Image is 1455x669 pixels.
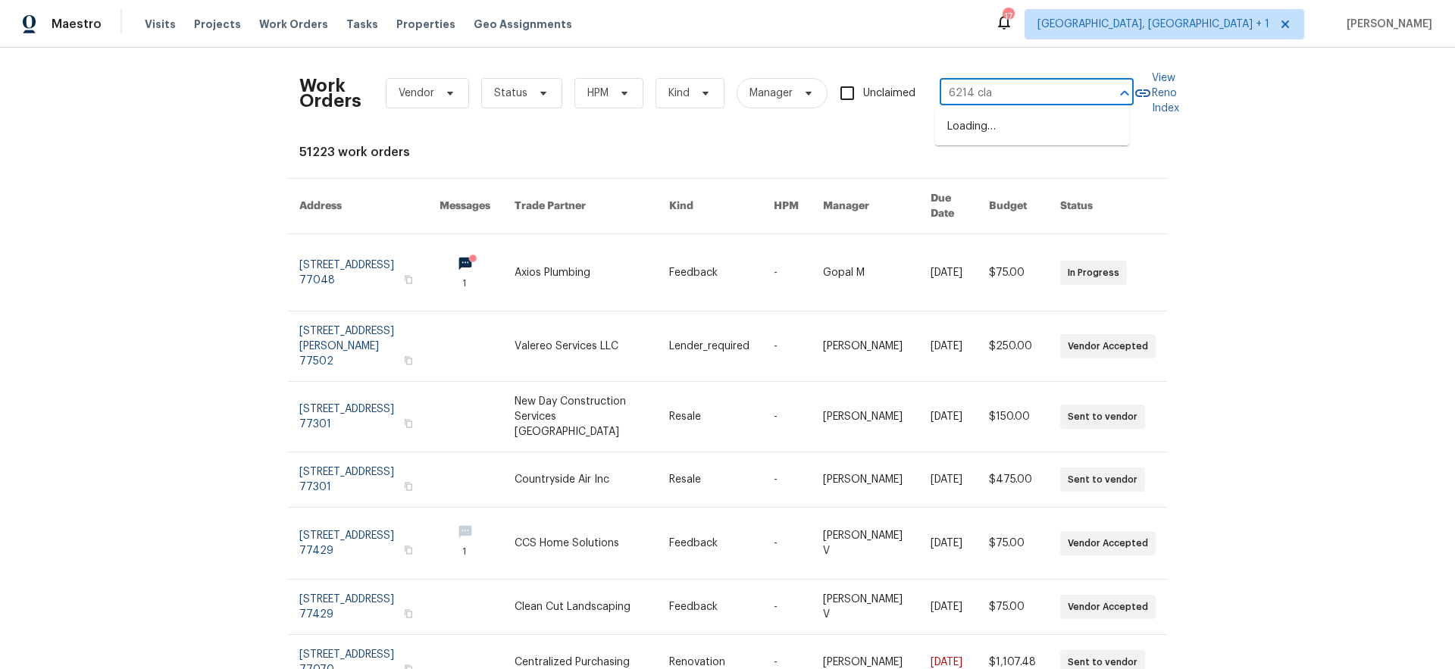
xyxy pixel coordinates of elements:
h2: Work Orders [299,78,361,108]
td: Feedback [657,234,762,311]
th: Trade Partner [502,179,657,234]
td: Gopal M [811,234,918,311]
td: Valereo Services LLC [502,311,657,382]
td: [PERSON_NAME] [811,311,918,382]
span: Kind [668,86,690,101]
button: Copy Address [402,543,415,557]
span: Unclaimed [863,86,915,102]
button: Copy Address [402,417,415,430]
td: - [762,311,811,382]
td: Clean Cut Landscaping [502,580,657,635]
th: HPM [762,179,811,234]
span: Visits [145,17,176,32]
div: Loading… [935,108,1129,145]
span: HPM [587,86,609,101]
span: Work Orders [259,17,328,32]
button: Copy Address [402,354,415,367]
span: Maestro [52,17,102,32]
th: Manager [811,179,918,234]
th: Messages [427,179,502,234]
th: Address [287,179,427,234]
div: 51223 work orders [299,145,1156,160]
button: Copy Address [402,480,415,493]
th: Kind [657,179,762,234]
td: CCS Home Solutions [502,508,657,580]
span: Projects [194,17,241,32]
span: Manager [749,86,793,101]
input: Enter in an address [940,82,1091,105]
button: Copy Address [402,607,415,621]
span: Geo Assignments [474,17,572,32]
span: Properties [396,17,455,32]
th: Status [1048,179,1168,234]
td: Lender_required [657,311,762,382]
button: Close [1114,83,1135,104]
span: [GEOGRAPHIC_DATA], [GEOGRAPHIC_DATA] + 1 [1037,17,1269,32]
th: Budget [977,179,1048,234]
td: Feedback [657,580,762,635]
td: Resale [657,382,762,452]
td: - [762,234,811,311]
td: [PERSON_NAME] V [811,508,918,580]
td: - [762,580,811,635]
td: [PERSON_NAME] [811,452,918,508]
td: Axios Plumbing [502,234,657,311]
th: Due Date [918,179,977,234]
span: Tasks [346,19,378,30]
div: 17 [1003,9,1013,24]
td: [PERSON_NAME] V [811,580,918,635]
span: [PERSON_NAME] [1341,17,1432,32]
button: Copy Address [402,273,415,286]
td: [PERSON_NAME] [811,382,918,452]
td: Countryside Air Inc [502,452,657,508]
td: Resale [657,452,762,508]
td: New Day Construction Services [GEOGRAPHIC_DATA] [502,382,657,452]
td: Feedback [657,508,762,580]
span: Vendor [399,86,434,101]
span: Status [494,86,527,101]
td: - [762,452,811,508]
td: - [762,382,811,452]
td: - [762,508,811,580]
a: View Reno Index [1134,70,1179,116]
